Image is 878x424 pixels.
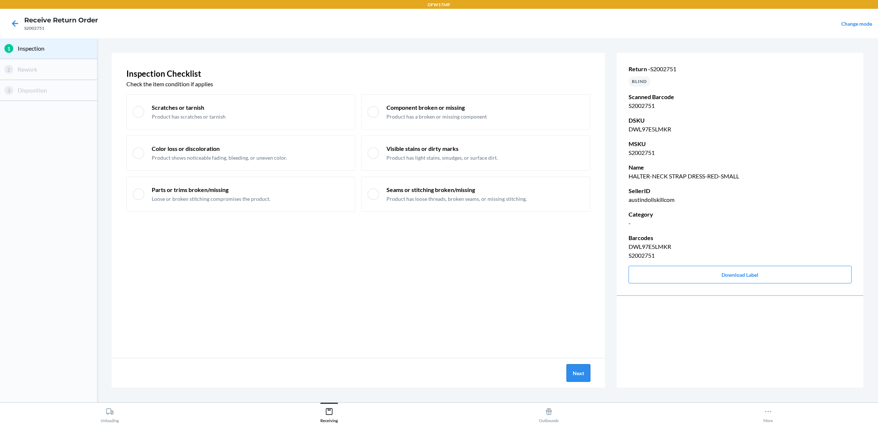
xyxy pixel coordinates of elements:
p: Loose or broken stitching compromises the product. [152,195,270,203]
p: Scratches or tarnish [152,104,226,112]
div: 2 [4,65,13,74]
button: Download Label [629,266,852,283]
p: austindollskillcom [629,195,852,204]
p: Check the item condition if applies [126,80,590,88]
p: DWL97E5LMKR [629,125,852,134]
p: Scanned Barcode [629,93,852,101]
p: Product has scratches or tarnish [152,113,226,120]
p: Return - [629,65,852,73]
button: Outbounds [439,403,659,423]
div: More [763,405,773,423]
p: Name [629,163,852,172]
span: S2002751 [650,65,676,72]
button: Receiving [220,403,439,423]
p: Parts or trims broken/missing [152,186,270,194]
p: Product shows noticeable fading, bleeding, or uneven color. [152,154,287,162]
p: - [629,219,852,228]
div: S2002751 [24,25,98,32]
p: Color loss or discoloration [152,145,287,153]
p: MSKU [629,139,852,148]
p: Seams or stitching broken/missing [386,186,527,194]
p: DFW1TMP [428,1,450,8]
p: Inspection [18,44,93,53]
p: Component broken or missing [386,104,487,112]
button: Next [566,364,590,382]
p: SellerID [629,186,852,195]
p: Disposition [18,86,93,95]
div: BLIND [629,76,650,87]
p: DSKU [629,116,852,125]
p: Product has light stains, smudges, or surface dirt. [386,154,498,162]
p: DWL97E5LMKR [629,242,852,251]
div: 3 [4,86,13,95]
div: Receiving [320,405,338,423]
p: Barcodes [629,233,852,242]
div: Outbounds [539,405,559,423]
p: Category [629,210,852,219]
p: Product has loose threads, broken seams, or missing stitching. [386,195,527,203]
p: Inspection Checklist [126,68,590,80]
p: S2002751 [629,101,852,110]
p: Rework [18,65,93,74]
p: Visible stains or dirty marks [386,145,498,153]
h4: Receive Return Order [24,15,98,25]
p: HALTER-NECK STRAP DRESS-RED-SMALL [629,172,852,181]
p: Product has a broken or missing component [386,113,487,120]
p: S2002751 [629,251,852,260]
div: 1 [4,44,13,53]
p: S2002751 [629,148,852,157]
a: Change mode [841,21,872,27]
div: Unloading [101,405,119,423]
